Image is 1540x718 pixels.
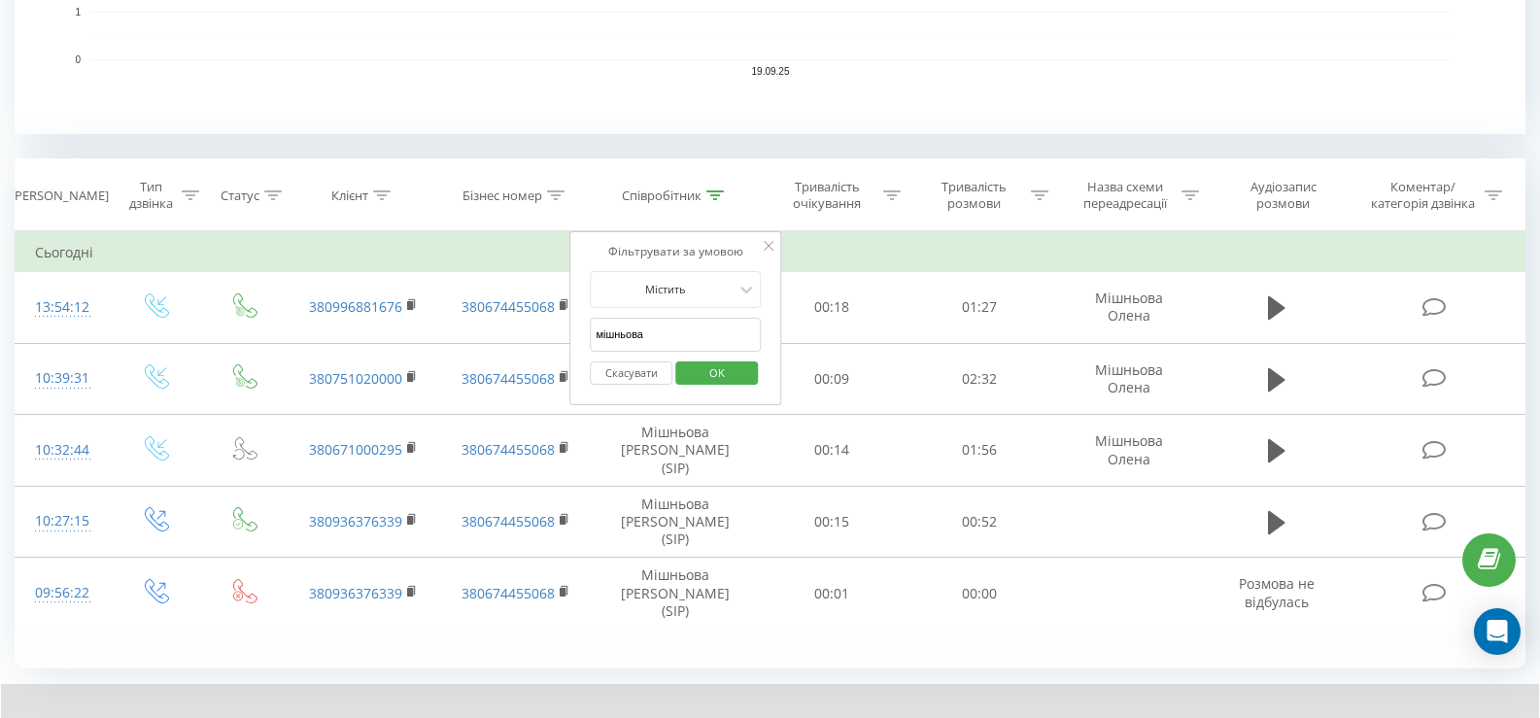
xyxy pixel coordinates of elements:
div: Аудіозапис розмови [1223,179,1343,212]
td: Мішньова [PERSON_NAME] (SIP) [593,486,758,558]
td: Мішньова [PERSON_NAME] (SIP) [593,415,758,487]
div: 09:56:22 [35,574,90,612]
input: Введіть значення [590,318,761,352]
td: 00:14 [758,415,906,487]
div: 10:27:15 [35,502,90,540]
text: 1 [75,7,81,17]
td: Мішньова Олена [1052,415,1206,487]
button: Скасувати [590,361,672,386]
td: Мішньова Олена [1052,272,1206,344]
td: 01:56 [906,415,1053,487]
td: 02:32 [906,343,1053,415]
button: OK [675,361,758,386]
td: 00:09 [758,343,906,415]
div: Назва схеми переадресації [1073,179,1177,212]
a: 380936376339 [309,512,402,530]
div: 10:32:44 [35,431,90,469]
a: 380936376339 [309,584,402,602]
span: Розмова не відбулась [1239,574,1315,610]
span: OK [690,358,744,388]
td: 00:00 [906,558,1053,630]
a: 380674455068 [462,297,555,316]
td: Мішньова [PERSON_NAME] (SIP) [593,558,758,630]
div: Клієнт [331,188,368,204]
div: Тривалість очікування [775,179,878,212]
div: Open Intercom Messenger [1474,608,1521,655]
td: 00:52 [906,486,1053,558]
div: Тривалість розмови [923,179,1026,212]
div: Коментар/категорія дзвінка [1366,179,1480,212]
a: 380996881676 [309,297,402,316]
div: 10:39:31 [35,359,90,397]
div: Тип дзвінка [126,179,176,212]
td: 00:01 [758,558,906,630]
div: Статус [221,188,259,204]
td: 00:18 [758,272,906,344]
div: 13:54:12 [35,289,90,326]
a: 380674455068 [462,584,555,602]
div: Бізнес номер [462,188,542,204]
text: 19.09.25 [752,66,790,77]
div: [PERSON_NAME] [11,188,109,204]
a: 380674455068 [462,440,555,459]
div: Фільтрувати за умовою [590,242,761,261]
a: 380674455068 [462,512,555,530]
text: 0 [75,54,81,65]
td: Мішньова Олена [1052,343,1206,415]
a: 380671000295 [309,440,402,459]
a: 380674455068 [462,369,555,388]
div: Співробітник [622,188,702,204]
a: 380751020000 [309,369,402,388]
td: 00:15 [758,486,906,558]
td: Сьогодні [16,233,1525,272]
td: 01:27 [906,272,1053,344]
